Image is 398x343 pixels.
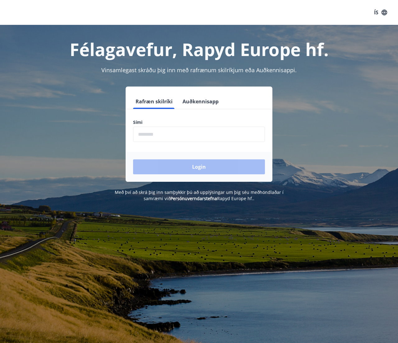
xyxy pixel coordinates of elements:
h1: Félagavefur, Rapyd Europe hf. [7,37,391,61]
label: Sími [133,119,265,125]
span: Með því að skrá þig inn samþykkir þú að upplýsingar um þig séu meðhöndlaðar í samræmi við Rapyd E... [115,189,284,201]
a: Persónuverndarstefna [170,195,217,201]
button: Auðkennisapp [180,94,221,109]
button: ÍS [371,7,391,18]
button: Rafræn skilríki [133,94,175,109]
span: Vinsamlegast skráðu þig inn með rafrænum skilríkjum eða Auðkennisappi. [101,66,297,74]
